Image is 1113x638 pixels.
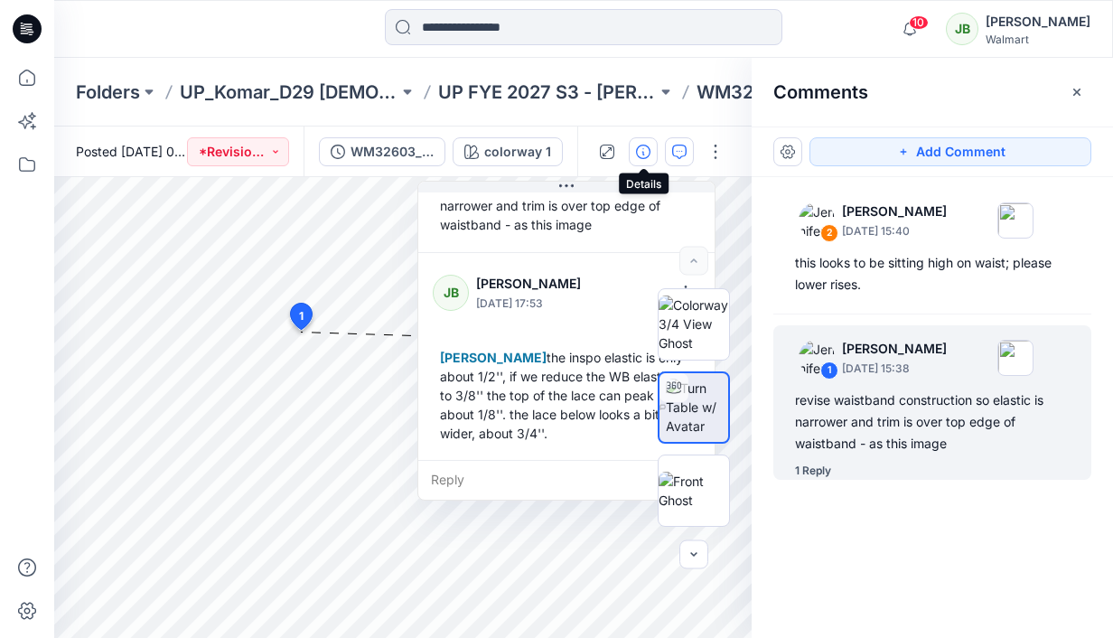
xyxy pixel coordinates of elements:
[795,252,1070,296] div: this looks to be sitting high on waist; please lower rises.
[986,33,1090,46] div: Walmart
[351,142,434,162] div: WM32603_ADM_POINTELLE OPEN PANT_REV1
[842,338,947,360] p: [PERSON_NAME]
[659,296,729,352] img: Colorway 3/4 View Ghost
[433,170,700,241] div: revise waistband construction so elastic is narrower and trim is over top edge of waistband - as ...
[299,308,304,324] span: 1
[433,341,700,450] div: the inspo elastic is only about 1/2'', if we reduce the WB elastic/TB to 3/8'' the top of the lac...
[319,137,445,166] button: WM32603_ADM_POINTELLE OPEN PANT_REV1
[433,275,469,311] div: JB
[820,361,838,380] div: 1
[799,202,835,239] img: Jennifer Yerkes
[659,472,729,510] img: Front Ghost
[453,137,563,166] button: colorway 1
[418,460,715,500] div: Reply
[697,80,915,105] p: WM32603_ADM_POINTELLE OPEN PANT
[842,201,947,222] p: [PERSON_NAME]
[809,137,1091,166] button: Add Comment
[76,142,187,161] span: Posted [DATE] 05:54 by
[476,273,595,295] p: [PERSON_NAME]
[629,137,658,166] button: Details
[986,11,1090,33] div: [PERSON_NAME]
[842,360,947,378] p: [DATE] 15:38
[799,340,835,376] img: Jennifer Yerkes
[795,462,831,480] div: 1 Reply
[438,80,657,105] a: UP FYE 2027 S3 - [PERSON_NAME] D29 [DEMOGRAPHIC_DATA] Sleepwear
[666,379,728,436] img: Turn Table w/ Avatar
[820,224,838,242] div: 2
[484,142,551,162] div: colorway 1
[76,80,140,105] a: Folders
[795,389,1070,455] div: revise waistband construction so elastic is narrower and trim is over top edge of waistband - as ...
[909,15,929,30] span: 10
[842,222,947,240] p: [DATE] 15:40
[773,81,868,103] h2: Comments
[476,295,595,313] p: [DATE] 17:53
[180,80,398,105] a: UP_Komar_D29 [DEMOGRAPHIC_DATA] Sleep
[946,13,978,45] div: JB
[440,350,547,365] span: [PERSON_NAME]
